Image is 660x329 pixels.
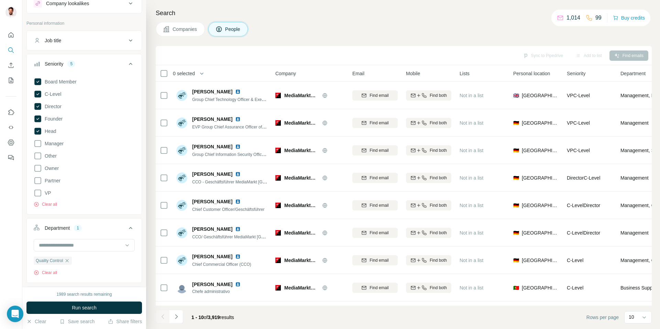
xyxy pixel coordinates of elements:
img: Logo of MediaMarktSaturn [275,258,281,263]
span: MediaMarktSaturn [284,229,319,236]
button: Find email [352,228,398,238]
img: Avatar [176,145,187,156]
span: 🇩🇪 [513,174,519,181]
span: Not in a list [460,148,483,153]
span: Not in a list [460,93,483,98]
button: Clear all [34,270,57,276]
span: Chief Customer Officer/Geschäftsführer [192,207,265,212]
button: Search [5,44,16,56]
span: VP C-Level [567,120,590,126]
button: Quick start [5,29,16,41]
span: [GEOGRAPHIC_DATA] [522,92,559,99]
img: Logo of MediaMarktSaturn [275,120,281,126]
p: Personal information [26,20,142,26]
span: Find email [370,285,388,291]
button: Navigate to next page [169,310,183,324]
span: MediaMarktSaturn [284,120,319,126]
span: Find both [430,92,447,99]
span: [PERSON_NAME] [192,143,232,150]
div: Job title [45,37,61,44]
span: Department [620,70,646,77]
img: Logo of MediaMarktSaturn [275,148,281,153]
span: MediaMarktSaturn [284,147,319,154]
button: Dashboard [5,136,16,149]
img: Avatar [5,7,16,18]
span: Chefe administrativo [192,288,243,295]
div: Open Intercom Messenger [7,306,23,322]
span: Not in a list [460,285,483,291]
button: Find both [406,255,451,265]
button: Find both [406,228,451,238]
span: EVP Group Chief Assurance Officer of MMSRG [192,124,279,129]
span: Find both [430,175,447,181]
button: Find both [406,90,451,101]
span: [PERSON_NAME] [192,88,232,95]
span: VP [42,190,51,196]
span: Find both [430,202,447,208]
button: Find email [352,118,398,128]
button: My lists [5,74,16,87]
img: Logo of MediaMarktSaturn [275,93,281,98]
span: Mobile [406,70,420,77]
button: Share filters [108,318,142,325]
button: Clear [26,318,46,325]
img: LinkedIn logo [235,89,241,94]
span: [GEOGRAPHIC_DATA] [522,257,559,264]
span: MediaMarktSaturn [284,284,319,291]
span: Companies [173,26,198,33]
span: Lists [460,70,470,77]
span: CCO - Geschäftsführer MediaMarkt [GEOGRAPHIC_DATA] & Müllheim & [GEOGRAPHIC_DATA] (coming soon) [192,179,398,184]
img: LinkedIn logo [235,199,241,204]
button: Run search [26,302,142,314]
span: Find email [370,175,388,181]
span: Management [620,174,649,181]
img: Avatar [176,117,187,128]
button: Find email [352,283,398,293]
span: Not in a list [460,175,483,181]
span: [GEOGRAPHIC_DATA] [522,174,559,181]
span: Find email [370,120,388,126]
span: [PERSON_NAME] [192,171,232,178]
span: Find both [430,120,447,126]
p: 99 [595,14,602,22]
button: Save search [59,318,95,325]
span: Group Chief Information Security Officer, VP Cyber Security [192,151,301,157]
span: C-Level [567,285,583,291]
span: C-Level [42,91,61,98]
span: VP C-Level [567,148,590,153]
span: MediaMarktSaturn [284,202,319,209]
span: 🇩🇪 [513,257,519,264]
span: Rows per page [586,314,619,321]
span: Founder [42,115,63,122]
span: Management [620,229,649,236]
span: C-Level [567,258,583,263]
span: CCO/ Geschäftsführer MediaMarkt [GEOGRAPHIC_DATA] [192,234,300,239]
button: Find email [352,173,398,183]
span: Owner [42,165,59,172]
span: [PERSON_NAME] [192,116,232,123]
span: Not in a list [460,120,483,126]
span: Find email [370,230,388,236]
img: LinkedIn logo [235,254,241,259]
button: Find email [352,200,398,211]
img: Logo of MediaMarktSaturn [275,203,281,208]
span: MediaMarktSaturn [284,257,319,264]
img: Avatar [176,282,187,293]
img: LinkedIn logo [235,116,241,122]
span: C-Level Director [567,230,600,236]
span: [PERSON_NAME] [192,198,232,205]
span: Board Member [42,78,77,85]
img: Avatar [176,227,187,238]
span: People [225,26,241,33]
button: Find email [352,255,398,265]
span: Quality Control [36,258,63,264]
button: Find both [406,173,451,183]
span: [GEOGRAPHIC_DATA] [522,120,559,126]
span: Manager [42,140,64,147]
button: Find both [406,145,451,156]
span: Find both [430,285,447,291]
span: Find both [430,147,447,154]
span: Personal location [513,70,550,77]
span: results [191,315,234,320]
img: LinkedIn logo [235,282,241,287]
